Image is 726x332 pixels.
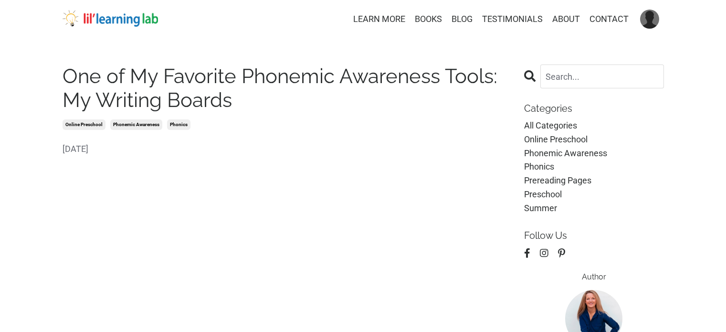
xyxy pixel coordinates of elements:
[524,272,664,281] h6: Author
[63,119,105,130] a: online preschool
[589,12,629,26] a: CONTACT
[524,230,664,241] p: Follow Us
[63,10,158,27] img: lil' learning lab
[540,64,664,88] input: Search...
[524,119,664,133] a: All Categories
[167,119,190,130] a: phonics
[63,142,510,156] span: [DATE]
[524,147,664,161] a: phonemic awareness
[524,174,664,188] a: prereading pages
[524,188,664,202] a: preschool
[63,64,510,113] h1: One of My Favorite Phonemic Awareness Tools: My Writing Boards
[452,12,473,26] a: BLOG
[524,103,664,114] p: Categories
[524,160,664,174] a: phonics
[482,12,543,26] a: TESTIMONIALS
[524,202,664,215] a: summer
[552,12,580,26] a: ABOUT
[415,12,442,26] a: BOOKS
[640,10,659,29] img: User Avatar
[353,12,405,26] a: LEARN MORE
[524,133,664,147] a: online preschool
[110,119,162,130] a: phonemic awareness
